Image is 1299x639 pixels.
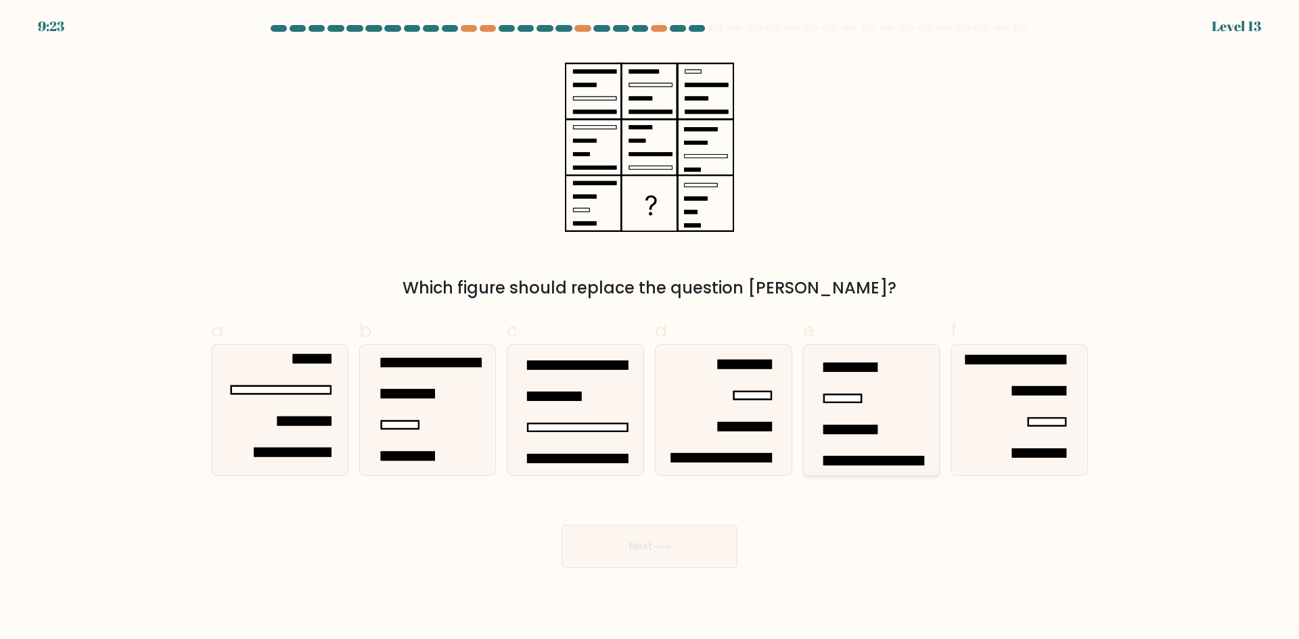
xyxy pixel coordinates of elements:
[507,317,522,344] span: c.
[803,317,818,344] span: e.
[562,525,737,568] button: Next
[951,317,960,344] span: f.
[655,317,671,344] span: d.
[219,276,1080,300] div: Which figure should replace the question [PERSON_NAME]?
[1212,16,1261,37] div: Level 13
[211,317,227,344] span: a.
[359,317,375,344] span: b.
[38,16,64,37] div: 9:23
